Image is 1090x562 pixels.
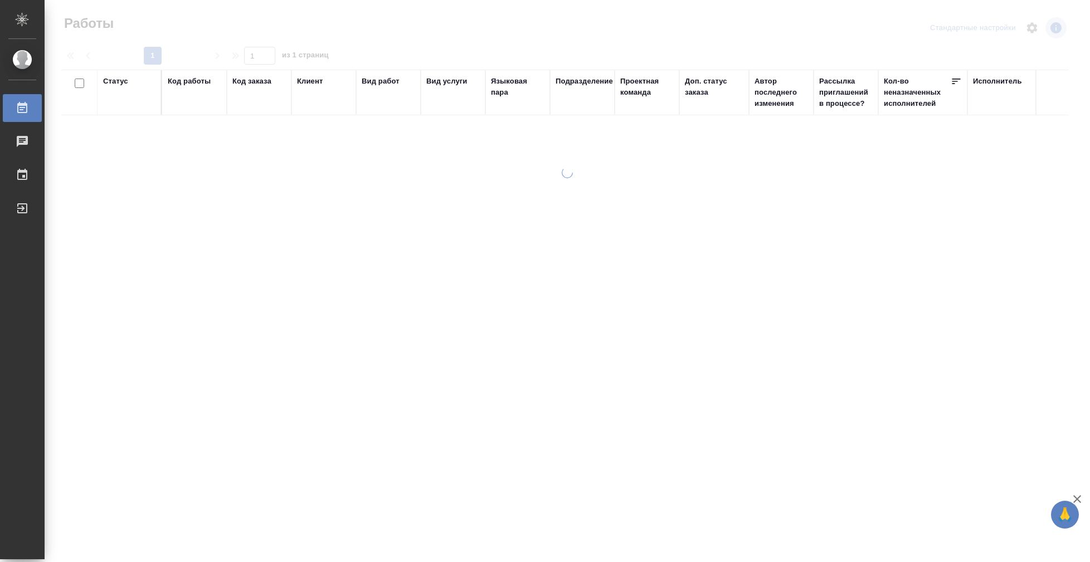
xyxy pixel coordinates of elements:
div: Вид услуги [426,76,468,87]
div: Проектная команда [620,76,674,98]
div: Статус [103,76,128,87]
div: Доп. статус заказа [685,76,743,98]
div: Код работы [168,76,211,87]
div: Автор последнего изменения [755,76,808,109]
div: Клиент [297,76,323,87]
div: Код заказа [232,76,271,87]
div: Рассылка приглашений в процессе? [819,76,873,109]
div: Языковая пара [491,76,544,98]
div: Кол-во неназначенных исполнителей [884,76,951,109]
div: Исполнитель [973,76,1022,87]
button: 🙏 [1051,501,1079,529]
div: Подразделение [556,76,613,87]
div: Вид работ [362,76,400,87]
span: 🙏 [1055,503,1074,526]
